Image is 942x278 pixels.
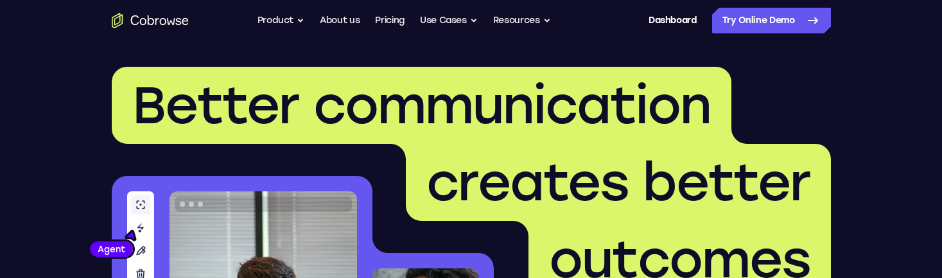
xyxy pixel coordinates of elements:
[426,152,810,213] span: creates better
[257,8,305,33] button: Product
[420,8,478,33] button: Use Cases
[132,74,711,136] span: Better communication
[112,13,189,28] a: Go to the home page
[493,8,551,33] button: Resources
[375,8,405,33] a: Pricing
[649,8,697,33] a: Dashboard
[320,8,360,33] a: About us
[712,8,831,33] a: Try Online Demo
